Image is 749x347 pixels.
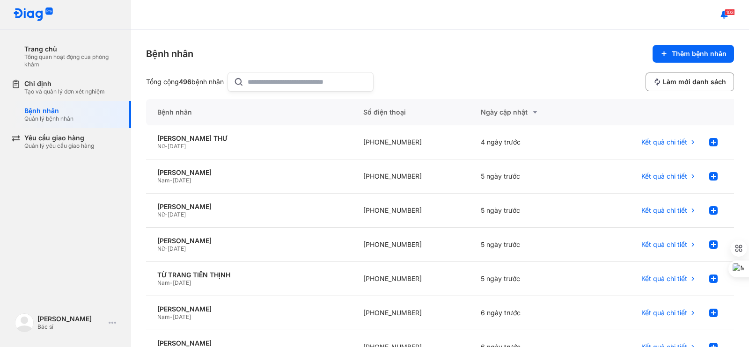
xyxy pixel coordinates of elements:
[470,194,587,228] div: 5 ngày trước
[157,279,170,286] span: Nam
[352,99,470,125] div: Số điện thoại
[641,172,687,181] span: Kết quả chi tiết
[672,50,727,58] span: Thêm bệnh nhân
[165,245,168,252] span: -
[470,296,587,330] div: 6 ngày trước
[646,72,734,91] button: Làm mới danh sách
[146,47,193,60] div: Bệnh nhân
[146,78,224,86] div: Tổng cộng bệnh nhân
[37,315,105,323] div: [PERSON_NAME]
[157,134,341,143] div: [PERSON_NAME] THƯ
[157,177,170,184] span: Nam
[352,159,470,194] div: [PHONE_NUMBER]
[157,245,165,252] span: Nữ
[24,53,120,68] div: Tổng quan hoạt động của phòng khám
[470,228,587,262] div: 5 ngày trước
[352,125,470,159] div: [PHONE_NUMBER]
[168,143,186,150] span: [DATE]
[170,279,173,286] span: -
[352,262,470,296] div: [PHONE_NUMBER]
[352,296,470,330] div: [PHONE_NUMBER]
[173,313,191,320] span: [DATE]
[157,271,341,279] div: TỪ TRANG TIẾN THỊNH
[24,88,105,95] div: Tạo và quản lý đơn xét nghiệm
[641,309,687,317] span: Kết quả chi tiết
[173,279,191,286] span: [DATE]
[470,262,587,296] div: 5 ngày trước
[352,194,470,228] div: [PHONE_NUMBER]
[725,9,735,15] span: 103
[470,159,587,194] div: 5 ngày trước
[352,228,470,262] div: [PHONE_NUMBER]
[168,245,186,252] span: [DATE]
[170,177,173,184] span: -
[24,45,120,53] div: Trang chủ
[157,168,341,177] div: [PERSON_NAME]
[170,313,173,320] span: -
[165,211,168,218] span: -
[24,107,73,115] div: Bệnh nhân
[157,237,341,245] div: [PERSON_NAME]
[146,99,352,125] div: Bệnh nhân
[179,78,191,86] span: 496
[641,138,687,146] span: Kết quả chi tiết
[663,78,726,86] span: Làm mới danh sách
[470,125,587,159] div: 4 ngày trước
[165,143,168,150] span: -
[24,115,73,123] div: Quản lý bệnh nhân
[24,80,105,88] div: Chỉ định
[157,143,165,150] span: Nữ
[157,305,341,313] div: [PERSON_NAME]
[641,206,687,215] span: Kết quả chi tiết
[641,240,687,249] span: Kết quả chi tiết
[157,313,170,320] span: Nam
[653,45,734,63] button: Thêm bệnh nhân
[24,134,94,142] div: Yêu cầu giao hàng
[173,177,191,184] span: [DATE]
[13,7,53,22] img: logo
[157,202,341,211] div: [PERSON_NAME]
[15,313,34,332] img: logo
[641,275,687,283] span: Kết quả chi tiết
[157,211,165,218] span: Nữ
[37,323,105,331] div: Bác sĩ
[168,211,186,218] span: [DATE]
[481,107,576,118] div: Ngày cập nhật
[24,142,94,150] div: Quản lý yêu cầu giao hàng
